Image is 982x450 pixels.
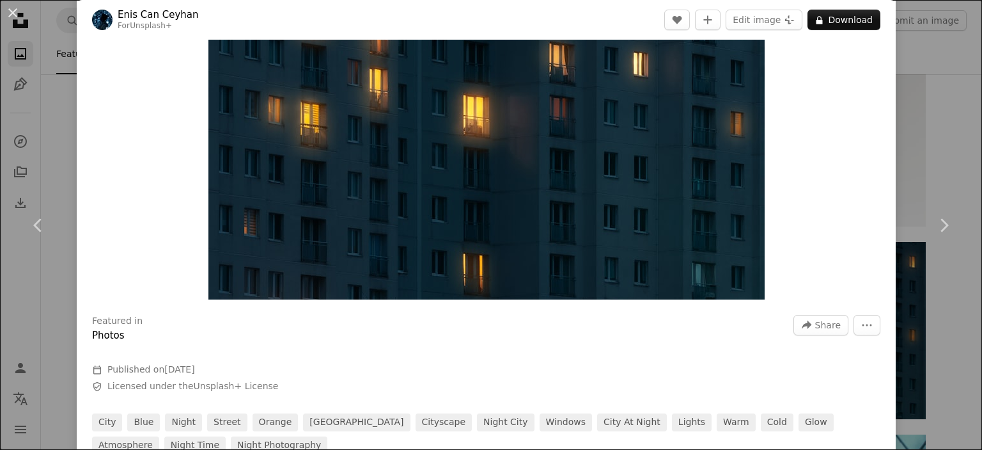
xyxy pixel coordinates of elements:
[416,414,472,431] a: cityscape
[194,381,279,391] a: Unsplash+ License
[905,164,982,287] a: Next
[92,315,143,328] h3: Featured in
[165,414,202,431] a: night
[853,315,880,335] button: More Actions
[726,10,802,30] button: Edit image
[477,414,534,431] a: night city
[92,10,113,30] img: Go to Enis Can Ceyhan's profile
[107,380,278,393] span: Licensed under the
[253,414,299,431] a: orange
[107,364,195,374] span: Published on
[597,414,667,431] a: city at night
[92,414,122,431] a: city
[92,330,125,341] a: Photos
[207,414,247,431] a: street
[540,414,593,431] a: windows
[130,21,172,30] a: Unsplash+
[717,414,756,431] a: warm
[118,21,198,31] div: For
[127,414,160,431] a: blue
[664,10,690,30] button: Like
[695,10,721,30] button: Add to Collection
[815,316,841,335] span: Share
[761,414,793,431] a: cold
[164,364,194,374] time: February 11, 2025 at 9:33:51 PM GMT+8
[807,10,880,30] button: Download
[799,414,834,431] a: glow
[118,8,198,21] a: Enis Can Ceyhan
[672,414,712,431] a: lights
[303,414,410,431] a: [GEOGRAPHIC_DATA]
[793,315,848,335] button: Share this image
